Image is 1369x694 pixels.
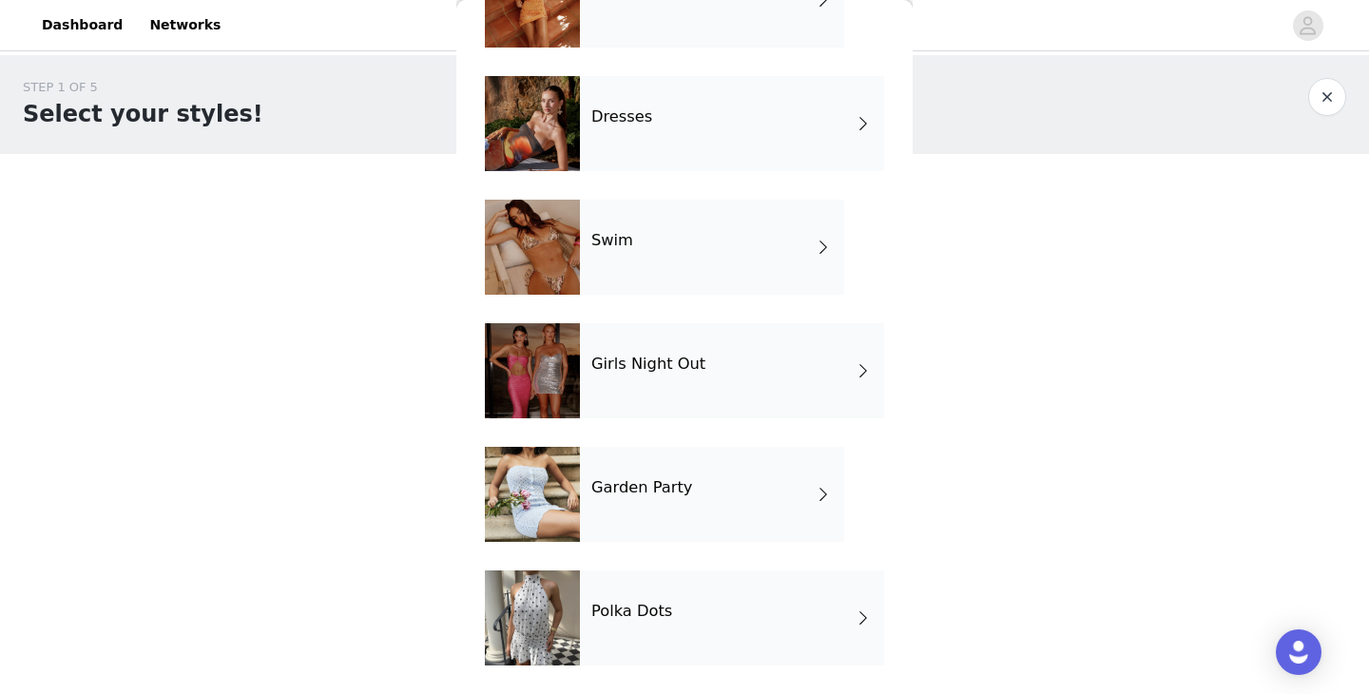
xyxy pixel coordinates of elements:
a: Networks [138,4,232,47]
h4: Girls Night Out [591,356,705,373]
div: Open Intercom Messenger [1276,629,1321,675]
h1: Select your styles! [23,97,263,131]
h4: Dresses [591,108,652,125]
div: avatar [1299,10,1317,41]
div: STEP 1 OF 5 [23,78,263,97]
h4: Swim [591,232,633,249]
h4: Garden Party [591,479,692,496]
h4: Polka Dots [591,603,672,620]
a: Dashboard [30,4,134,47]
